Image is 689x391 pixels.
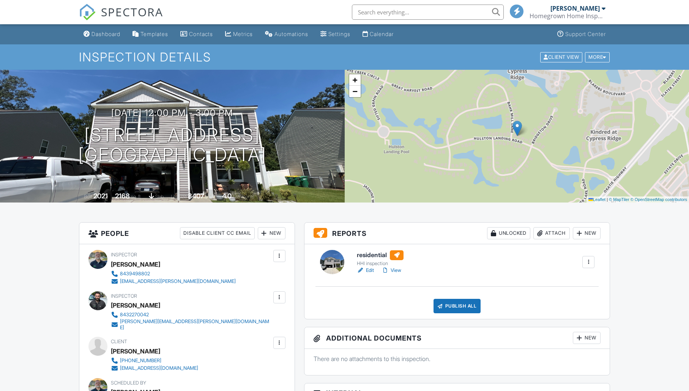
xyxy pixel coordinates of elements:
div: 8432270042 [120,312,149,318]
span: slab [155,194,164,199]
a: View [382,267,401,274]
a: Settings [317,27,353,41]
h1: [STREET_ADDRESS] [GEOGRAPHIC_DATA] [78,125,266,165]
h3: Reports [304,223,610,244]
a: 8439498802 [111,270,236,278]
div: [EMAIL_ADDRESS][PERSON_NAME][DOMAIN_NAME] [120,278,236,284]
div: Client View [540,52,582,62]
span: Scheduled By [111,380,146,386]
a: [PERSON_NAME][EMAIL_ADDRESS][PERSON_NAME][DOMAIN_NAME] [111,319,271,331]
div: Support Center [565,31,606,37]
div: 2168 [115,192,130,200]
a: © OpenStreetMap contributors [631,197,687,202]
h1: Inspection Details [79,50,610,64]
div: 4.0 [222,192,232,200]
div: Automations [274,31,308,37]
div: Templates [140,31,168,37]
div: Disable Client CC Email [180,227,255,239]
img: The Best Home Inspection Software - Spectora [79,4,96,20]
a: Support Center [554,27,609,41]
span: Inspector [111,293,137,299]
span: − [352,86,357,96]
h3: People [79,223,295,244]
input: Search everything... [352,5,504,20]
h3: Additional Documents [304,327,610,349]
span: Inspector [111,252,137,258]
div: [PERSON_NAME] [111,259,160,270]
p: There are no attachments to this inspection. [314,355,601,363]
a: [PHONE_NUMBER] [111,357,198,364]
img: Marker [512,121,522,136]
a: 8432270042 [111,311,271,319]
span: Built [84,194,92,199]
div: Dashboard [91,31,120,37]
a: [EMAIL_ADDRESS][DOMAIN_NAME] [111,364,198,372]
div: New [573,332,601,344]
a: Contacts [177,27,216,41]
a: Client View [539,54,584,60]
div: [EMAIL_ADDRESS][DOMAIN_NAME] [120,365,198,371]
div: [PERSON_NAME] [111,300,160,311]
a: Calendar [359,27,397,41]
div: New [258,227,285,239]
div: Contacts [189,31,213,37]
a: Zoom in [349,74,361,86]
a: residential HHI inspection [357,250,404,267]
div: Publish All [434,299,481,313]
span: SPECTORA [101,4,163,20]
a: Zoom out [349,86,361,97]
div: Settings [328,31,350,37]
a: Dashboard [80,27,123,41]
div: Calendar [370,31,394,37]
div: New [573,227,601,239]
div: [PHONE_NUMBER] [120,358,161,364]
a: Templates [129,27,171,41]
div: Homegrown Home Inspection [530,12,605,20]
span: | [607,197,608,202]
div: More [585,52,610,62]
span: sq.ft. [205,194,215,199]
div: 8407 [188,192,204,200]
div: Unlocked [487,227,530,239]
div: Attach [533,227,570,239]
span: + [352,75,357,85]
div: 2021 [93,192,108,200]
div: [PERSON_NAME] [550,5,600,12]
div: [PERSON_NAME] [111,345,160,357]
a: Automations (Basic) [262,27,311,41]
a: [EMAIL_ADDRESS][PERSON_NAME][DOMAIN_NAME] [111,278,236,285]
div: 8439498802 [120,271,150,277]
span: Lot Size [171,194,187,199]
a: Leaflet [588,197,605,202]
h3: [DATE] 12:00 pm - 3:00 pm [111,108,233,118]
a: Metrics [222,27,256,41]
div: [PERSON_NAME][EMAIL_ADDRESS][PERSON_NAME][DOMAIN_NAME] [120,319,271,331]
a: Edit [357,267,374,274]
a: © MapTiler [609,197,629,202]
span: Client [111,339,127,344]
div: HHI inspection [357,261,404,267]
span: bathrooms [233,194,254,199]
h6: residential [357,250,404,260]
a: SPECTORA [79,10,163,26]
span: sq. ft. [131,194,142,199]
div: Metrics [233,31,253,37]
